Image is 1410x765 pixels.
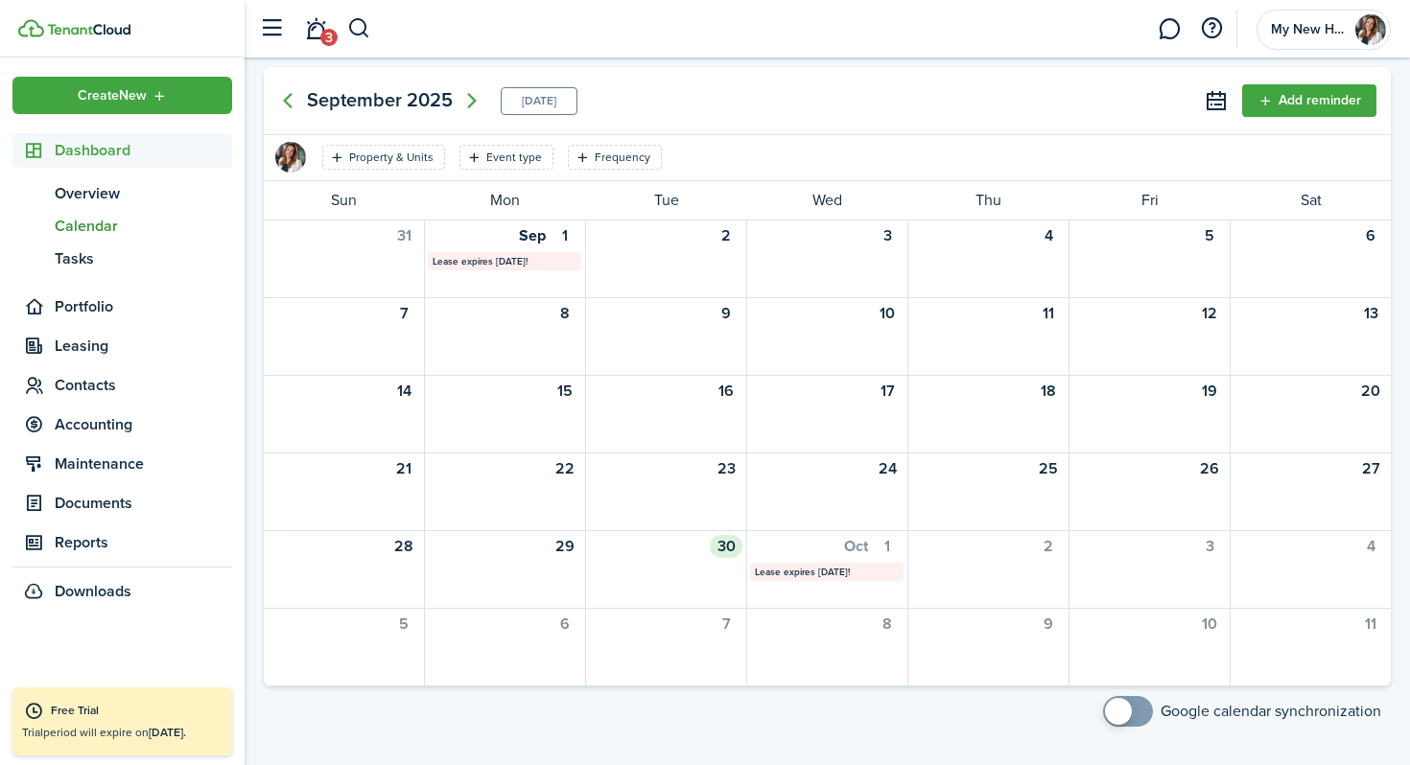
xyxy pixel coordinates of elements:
img: TenantCloud [47,24,130,35]
a: Tasks [12,243,232,275]
mbsc-button: Next page [453,81,491,120]
div: Saturday, September 6, 2025 [1354,224,1387,247]
img: My New Home Management [275,142,306,173]
div: Oct [844,535,868,558]
div: Tuesday, October 7, 2025 [710,613,742,636]
div: Sunday, September 28, 2025 [388,535,420,558]
div: Saturday, September 20, 2025 [1354,380,1387,403]
div: Mon [424,181,585,220]
button: Open sidebar [253,11,290,47]
div: Friday, October 3, 2025 [1193,535,1226,558]
div: Sunday, October 5, 2025 [388,613,420,636]
a: Reports [12,525,232,560]
div: Sat [1230,181,1391,220]
div: Free Trial [51,702,223,721]
div: Saturday, October 4, 2025 [1354,535,1387,558]
div: Friday, October 10, 2025 [1193,613,1226,636]
button: Search [347,12,371,45]
span: Calendar [55,215,232,238]
span: Reports [55,531,232,554]
div: Tuesday, September 30, 2025 [710,535,742,558]
div: Wednesday, October 1, 2025 [871,535,904,558]
div: Thursday, September 18, 2025 [1032,380,1065,403]
mbsc-button: September2025 [307,84,453,116]
button: Add reminder [1242,84,1376,117]
span: Overview [55,182,232,205]
span: Maintenance [55,452,232,475]
span: My New Home Management [1271,23,1348,36]
span: Dashboard [55,139,232,162]
a: Messaging [1151,5,1187,54]
span: Downloads [55,580,131,603]
a: Notifications [297,5,334,54]
mbsc-button: Previous page [269,81,307,120]
div: Friday, September 5, 2025 [1193,224,1226,247]
span: Leasing [55,335,232,358]
div: Friday, September 19, 2025 [1193,380,1226,403]
div: Monday, September 15, 2025 [549,380,581,403]
div: Thursday, September 4, 2025 [1032,224,1065,247]
div: Sunday, September 7, 2025 [388,302,420,325]
div: Sunday, August 31, 2025 [388,224,420,247]
filter-tag: Open filter [459,145,553,170]
div: Tuesday, September 9, 2025 [710,302,742,325]
filter-tag: Open filter [568,145,662,170]
div: Thursday, October 2, 2025 [1032,535,1065,558]
div: Thu [907,181,1069,220]
mbsc-calendar-label: Lease expires [DATE]! [750,563,904,581]
div: Saturday, October 11, 2025 [1354,613,1387,636]
div: Saturday, September 27, 2025 [1354,457,1387,480]
div: Thursday, October 9, 2025 [1032,613,1065,636]
div: Thursday, September 11, 2025 [1032,302,1065,325]
button: Open menu [12,77,232,114]
filter-tag: Open filter [322,145,445,170]
filter-tag-label: Property & Units [349,149,434,166]
span: September [307,84,402,116]
div: Tuesday, September 23, 2025 [710,457,742,480]
span: Tasks [55,247,232,270]
div: Monday, September 29, 2025 [549,535,581,558]
div: Wed [746,181,907,220]
div: Monday, September 22, 2025 [549,457,581,480]
a: Free TrialTrialperiod will expire on[DATE]. [12,687,232,755]
span: Documents [55,492,232,515]
div: Wednesday, October 8, 2025 [871,613,904,636]
div: Saturday, September 13, 2025 [1354,302,1387,325]
div: Tue [585,181,746,220]
filter-tag-label: Frequency [595,149,650,166]
span: Portfolio [55,295,232,318]
span: 2025 [407,84,453,116]
span: Contacts [55,374,232,397]
div: Wednesday, September 10, 2025 [871,302,904,325]
div: Sunday, September 21, 2025 [388,457,420,480]
filter-tag-label: Event type [486,149,542,166]
mbsc-button: [DATE] [522,88,556,114]
span: 3 [320,29,338,46]
div: Thursday, September 25, 2025 [1032,457,1065,480]
a: Overview [12,177,232,210]
div: Friday, September 26, 2025 [1193,457,1226,480]
div: Sep [519,224,546,247]
span: period will expire on [43,724,186,741]
div: Tuesday, September 16, 2025 [710,380,742,403]
img: TenantCloud [18,19,44,37]
div: Monday, September 8, 2025 [549,302,581,325]
img: My New Home Management [1355,14,1386,45]
div: Wednesday, September 17, 2025 [871,380,904,403]
b: [DATE]. [149,724,186,741]
div: Tuesday, September 2, 2025 [710,224,742,247]
div: Monday, September 1, 2025 [549,224,581,247]
button: Open resource center [1195,12,1228,45]
div: Sunday, September 14, 2025 [388,380,420,403]
div: Wednesday, September 3, 2025 [871,224,904,247]
mbsc-calendar-today: Today [501,87,577,115]
span: Create New [78,89,147,103]
div: Wednesday, September 24, 2025 [871,457,904,480]
div: Monday, October 6, 2025 [549,613,581,636]
span: Accounting [55,413,232,436]
div: Sun [263,181,424,220]
p: Trial [22,724,223,741]
a: Calendar [12,210,232,243]
mbsc-calendar-label: Lease expires [DATE]! [428,252,581,270]
div: Friday, September 12, 2025 [1193,302,1226,325]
